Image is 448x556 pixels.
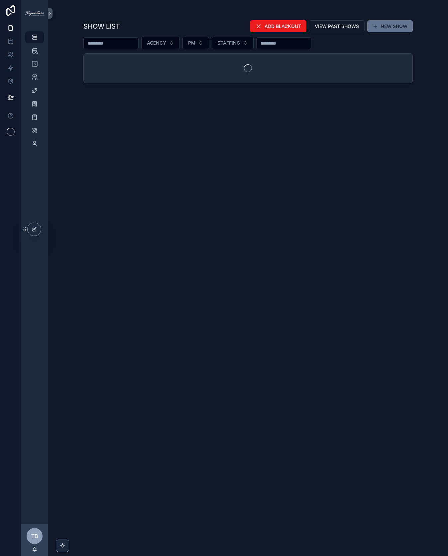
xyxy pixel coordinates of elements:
[31,532,38,540] span: TB
[83,22,120,31] h1: SHOW LIST
[309,20,365,32] button: VIEW PAST SHOWS
[182,37,209,49] button: Select Button
[147,40,166,46] span: AGENCY
[188,40,195,46] span: PM
[21,27,48,158] div: scrollable content
[265,23,301,30] span: ADD BLACKOUT
[25,11,44,16] img: App logo
[315,23,359,30] span: VIEW PAST SHOWS
[367,20,413,32] button: NEW SHOW
[250,20,306,32] button: ADD BLACKOUT
[212,37,254,49] button: Select Button
[217,40,240,46] span: STAFFING
[141,37,180,49] button: Select Button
